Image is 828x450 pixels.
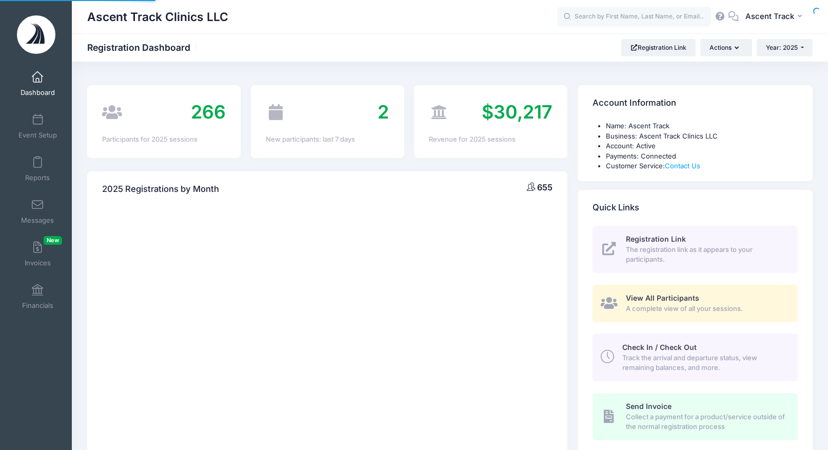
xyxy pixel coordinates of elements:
li: Business: Ascent Track Clinics LLC [606,131,798,142]
a: InvoicesNew [13,236,62,272]
button: Ascent Track [739,5,813,29]
h4: Quick Links [593,193,639,222]
span: Year: 2025 [766,44,798,51]
a: Reports [13,151,62,187]
li: Customer Service: [606,161,798,171]
h1: Registration Dashboard [87,42,199,53]
a: Dashboard [13,66,62,102]
span: Check In / Check Out [622,343,697,351]
a: Check In / Check Out Track the arrival and departure status, view remaining balances, and more. [593,334,798,381]
span: Messages [21,216,54,225]
span: View All Participants [626,294,699,302]
span: 266 [191,101,226,123]
a: View All Participants A complete view of all your sessions. [593,285,798,322]
img: Ascent Track Clinics LLC [17,15,55,54]
span: Event Setup [18,131,57,140]
button: Actions [700,39,752,56]
a: Financials [13,279,62,315]
a: Contact Us [665,162,700,170]
span: 2 [378,101,389,123]
span: Registration Link [626,234,686,243]
span: The registration link as it appears to your participants. [626,245,786,265]
span: Dashboard [21,88,55,97]
span: Send Invoice [626,402,672,410]
a: Registration Link [621,39,696,56]
span: Financials [22,301,53,310]
div: Participants for 2025 sessions [102,134,226,145]
span: New [44,236,62,245]
span: Reports [25,173,50,182]
a: Registration Link The registration link as it appears to your participants. [593,226,798,273]
span: A complete view of all your sessions. [626,304,786,314]
h4: Account Information [593,89,676,118]
div: Revenue for 2025 sessions [429,134,553,145]
li: Payments: Connected [606,151,798,162]
span: Ascent Track [745,11,794,22]
span: Invoices [25,259,51,267]
div: New participants: last 7 days [266,134,389,145]
span: Collect a payment for a product/service outside of the normal registration process [626,412,786,432]
input: Search by First Name, Last Name, or Email... [557,7,711,27]
button: Year: 2025 [757,39,813,56]
span: 655 [537,182,553,192]
li: Name: Ascent Track [606,121,798,131]
span: Track the arrival and departure status, view remaining balances, and more. [622,353,786,373]
a: Messages [13,193,62,229]
h1: Ascent Track Clinics LLC [87,5,228,29]
a: Send Invoice Collect a payment for a product/service outside of the normal registration process [593,393,798,440]
h4: 2025 Registrations by Month [102,174,219,204]
span: $30,217 [482,101,553,123]
li: Account: Active [606,141,798,151]
a: Event Setup [13,108,62,144]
